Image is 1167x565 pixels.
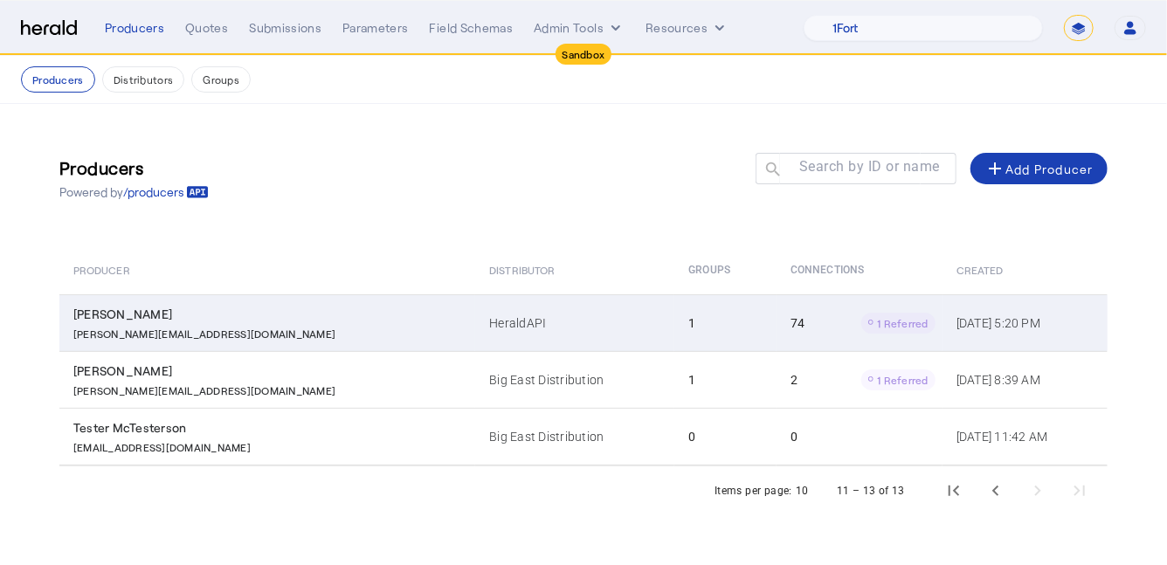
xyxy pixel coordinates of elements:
div: Sandbox [556,44,612,65]
div: Tester McTesterson [73,419,468,437]
td: [DATE] 8:39 AM [943,351,1108,408]
div: Quotes [185,19,228,37]
td: 1 [674,294,777,351]
td: Big East Distribution [475,351,674,408]
div: 10 [796,482,809,500]
div: 0 [791,428,936,445]
h3: Producers [59,155,209,180]
th: Created [943,245,1108,294]
button: Groups [191,66,251,93]
mat-icon: search [756,160,785,182]
p: [EMAIL_ADDRESS][DOMAIN_NAME] [73,437,251,454]
div: 2 [791,369,936,390]
div: Items per page: [715,482,792,500]
div: [PERSON_NAME] [73,362,468,380]
td: Big East Distribution [475,408,674,465]
button: Distributors [102,66,185,93]
div: Submissions [249,19,321,37]
span: 1 Referred [877,374,929,386]
td: [DATE] 11:42 AM [943,408,1108,465]
button: Previous page [975,470,1017,512]
td: 0 [674,408,777,465]
div: 11 – 13 of 13 [837,482,905,500]
a: /producers [123,183,209,201]
td: HeraldAPI [475,294,674,351]
th: Groups [674,245,777,294]
div: Field Schemas [430,19,514,37]
img: Herald Logo [21,20,77,37]
td: 1 [674,351,777,408]
th: Connections [777,245,943,294]
div: Parameters [342,19,409,37]
th: Producer [59,245,475,294]
button: Producers [21,66,95,93]
div: 74 [791,313,936,334]
p: Powered by [59,183,209,201]
div: [PERSON_NAME] [73,306,468,323]
td: [DATE] 5:20 PM [943,294,1108,351]
p: [PERSON_NAME][EMAIL_ADDRESS][DOMAIN_NAME] [73,323,335,341]
span: 1 Referred [877,317,929,329]
p: [PERSON_NAME][EMAIL_ADDRESS][DOMAIN_NAME] [73,380,335,397]
button: Add Producer [970,153,1108,184]
mat-icon: add [984,158,1005,179]
button: First page [933,470,975,512]
button: Resources dropdown menu [646,19,729,37]
button: internal dropdown menu [534,19,625,37]
div: Add Producer [984,158,1094,179]
div: Producers [105,19,164,37]
th: Distributor [475,245,674,294]
mat-label: Search by ID or name [799,159,940,176]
